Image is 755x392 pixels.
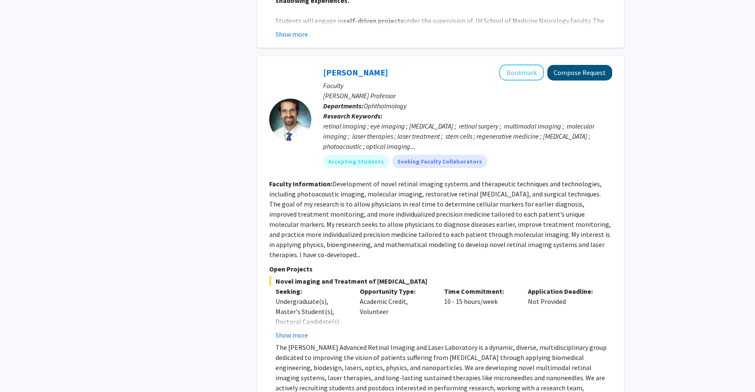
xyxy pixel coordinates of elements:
[547,65,612,81] button: Compose Request to Yannis Paulus
[499,64,544,81] button: Add Yannis Paulus to Bookmarks
[323,81,612,91] p: Faculty
[276,16,612,46] p: Students will engage in under the supervision of JH School of Medicine Neurology faculty. The pro...
[276,330,308,340] button: Show more
[438,286,522,340] div: 10 - 15 hours/week
[343,16,404,25] strong: self-driven projects
[323,121,612,151] div: retinal imaging ; eye imaging ; [MEDICAL_DATA] ; retinal surgery ; multimodal imaging ; molecular...
[323,155,389,168] mat-chip: Accepting Students
[269,180,611,259] fg-read-more: Development of novel retinal imaging systems and therapeutic techniques and technologies, includi...
[269,180,332,188] b: Faculty Information:
[323,67,388,78] a: [PERSON_NAME]
[276,286,347,296] p: Seeking:
[528,286,600,296] p: Application Deadline:
[522,286,606,340] div: Not Provided
[269,276,612,286] span: Novel imaging and Treatment of [MEDICAL_DATA]
[323,91,612,101] p: [PERSON_NAME] Professor
[276,29,308,39] button: Show more
[353,286,438,340] div: Academic Credit, Volunteer
[360,286,431,296] p: Opportunity Type:
[444,286,516,296] p: Time Commitment:
[364,102,407,110] span: Ophthalmology
[392,155,487,168] mat-chip: Seeking Faculty Collaborators
[323,102,364,110] b: Departments:
[323,112,383,120] b: Research Keywords:
[269,264,612,274] p: Open Projects
[6,354,36,386] iframe: Chat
